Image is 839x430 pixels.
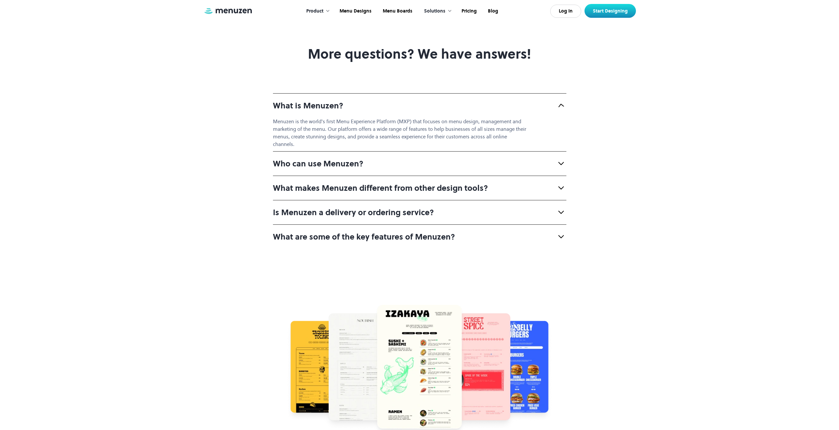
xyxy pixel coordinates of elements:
div: Product [306,8,323,15]
div: Product [300,1,333,21]
a: Start Designing [584,4,636,18]
strong: What makes Menuzen different from other design tools? [273,183,488,193]
strong: What are some of the key features of Menuzen? [273,231,455,242]
a: Pricing [455,1,482,21]
a: Menu Designs [333,1,376,21]
div: Solutions [424,8,445,15]
p: Menuzen is the world's first Menu Experience Platform (MXP) that focuses on menu design, manageme... [273,118,526,148]
a: Menu Boards [376,1,417,21]
div: Solutions [417,1,455,21]
a: Log In [550,5,581,18]
a: Blog [482,1,503,21]
div: What is Menuzen? [273,100,343,111]
strong: Who can use Menuzen? [273,158,363,169]
h2: More questions? We have answers! [7,46,832,62]
strong: Is Menuzen a delivery or ordering service? [273,207,434,218]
